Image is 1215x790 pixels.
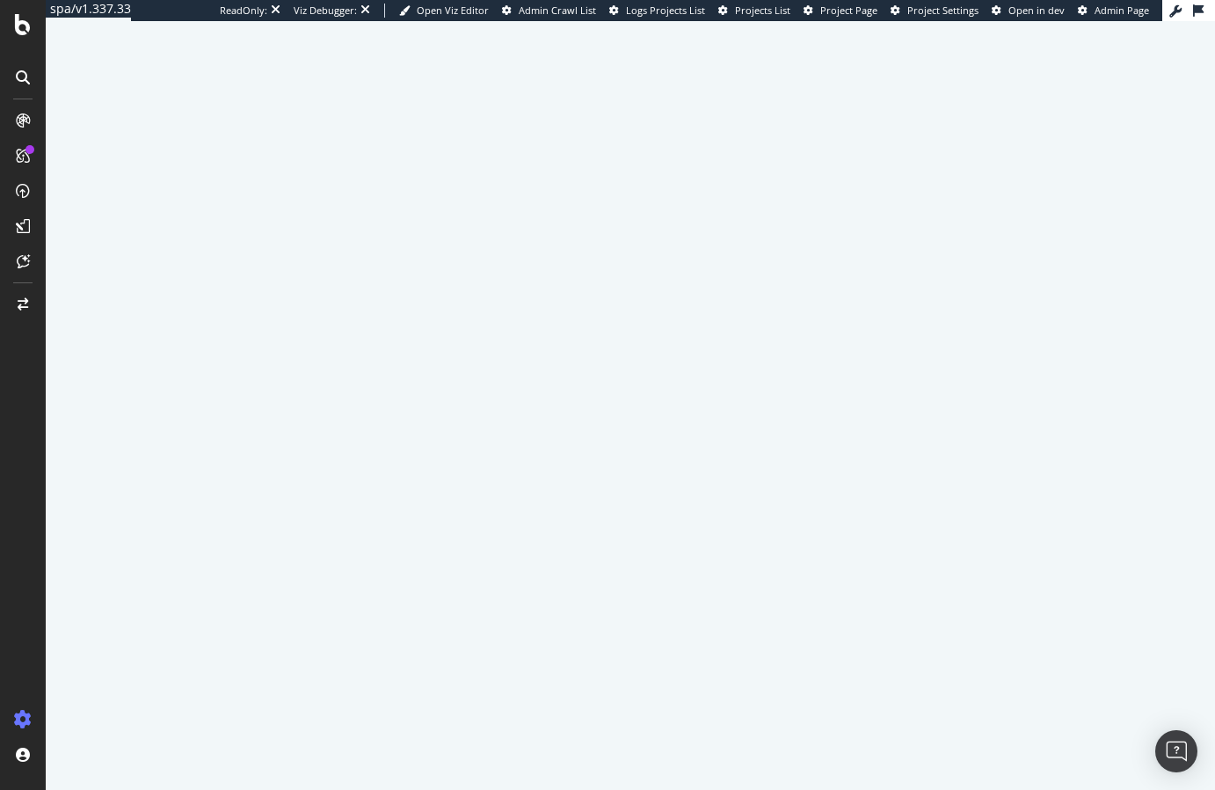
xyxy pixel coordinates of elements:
[220,4,267,18] div: ReadOnly:
[502,4,596,18] a: Admin Crawl List
[718,4,790,18] a: Projects List
[399,4,489,18] a: Open Viz Editor
[992,4,1065,18] a: Open in dev
[1008,4,1065,17] span: Open in dev
[626,4,705,17] span: Logs Projects List
[417,4,489,17] span: Open Viz Editor
[820,4,877,17] span: Project Page
[609,4,705,18] a: Logs Projects List
[294,4,357,18] div: Viz Debugger:
[804,4,877,18] a: Project Page
[907,4,979,17] span: Project Settings
[735,4,790,17] span: Projects List
[1095,4,1149,17] span: Admin Page
[519,4,596,17] span: Admin Crawl List
[1155,730,1197,772] div: Open Intercom Messenger
[1078,4,1149,18] a: Admin Page
[891,4,979,18] a: Project Settings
